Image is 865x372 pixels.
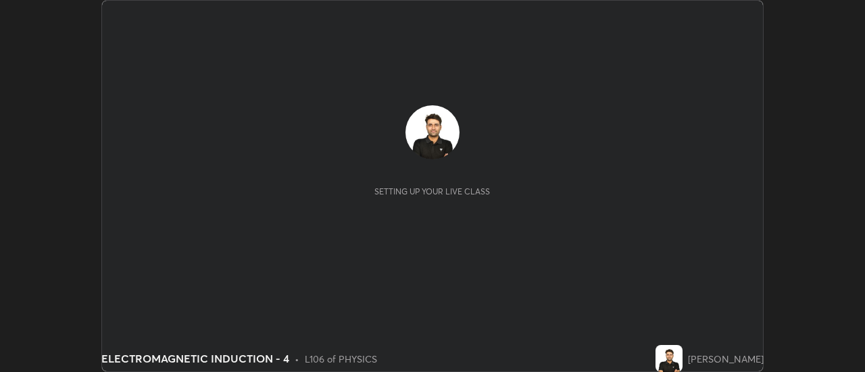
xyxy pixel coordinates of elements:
img: 8c2b5e3850e24d84bc5d8d412c91876c.jpg [405,105,460,159]
div: ELECTROMAGNETIC INDUCTION - 4 [101,350,289,367]
div: • [295,352,299,366]
div: Setting up your live class [374,186,490,196]
div: [PERSON_NAME] [688,352,764,366]
div: L106 of PHYSICS [305,352,377,366]
img: 8c2b5e3850e24d84bc5d8d412c91876c.jpg [656,345,683,372]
